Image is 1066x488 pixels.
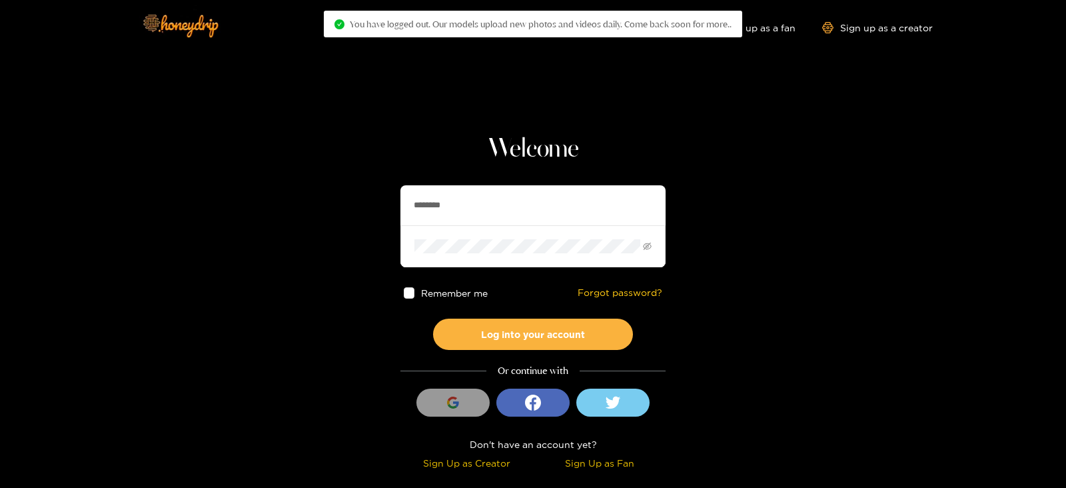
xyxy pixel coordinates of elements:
div: Sign Up as Fan [536,455,662,471]
h1: Welcome [400,133,666,165]
span: Remember me [422,288,488,298]
div: Don't have an account yet? [400,437,666,452]
a: Sign up as a fan [704,22,796,33]
span: You have logged out. Our models upload new photos and videos daily. Come back soon for more.. [350,19,732,29]
button: Log into your account [433,319,633,350]
div: Or continue with [400,363,666,379]
span: check-circle [334,19,344,29]
span: eye-invisible [643,242,652,251]
a: Forgot password? [578,287,662,299]
a: Sign up as a creator [822,22,933,33]
div: Sign Up as Creator [404,455,530,471]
